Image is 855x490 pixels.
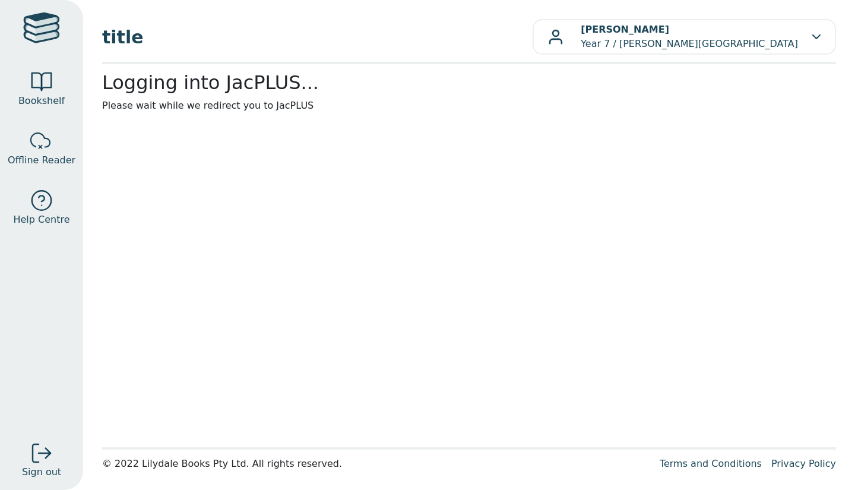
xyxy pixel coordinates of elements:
button: [PERSON_NAME]Year 7 / [PERSON_NAME][GEOGRAPHIC_DATA] [533,19,836,55]
span: Sign out [22,465,61,479]
span: Bookshelf [18,94,65,108]
div: © 2022 Lilydale Books Pty Ltd. All rights reserved. [102,457,650,471]
h2: Logging into JacPLUS... [102,71,836,94]
span: title [102,24,533,50]
a: Privacy Policy [771,458,836,469]
span: Help Centre [13,213,69,227]
a: Terms and Conditions [660,458,762,469]
span: Offline Reader [8,153,75,167]
b: [PERSON_NAME] [581,24,669,35]
p: Year 7 / [PERSON_NAME][GEOGRAPHIC_DATA] [581,23,798,51]
p: Please wait while we redirect you to JacPLUS [102,99,836,113]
